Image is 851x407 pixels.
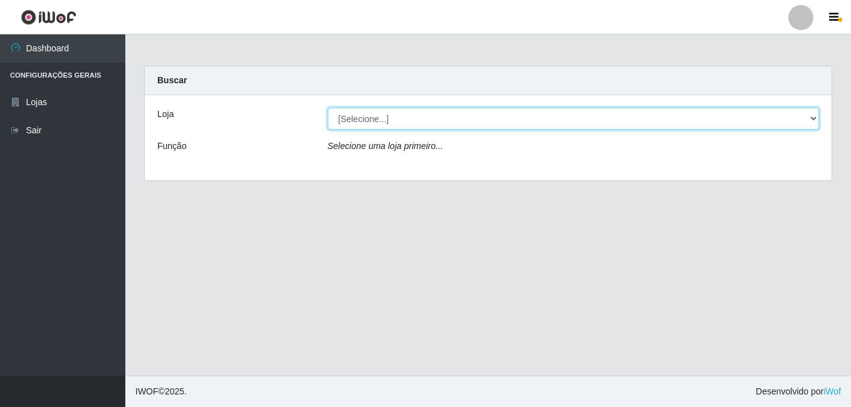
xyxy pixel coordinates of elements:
[823,386,841,396] a: iWof
[157,75,187,85] strong: Buscar
[157,140,187,153] label: Função
[135,386,159,396] span: IWOF
[756,385,841,398] span: Desenvolvido por
[135,385,187,398] span: © 2025 .
[328,141,443,151] i: Selecione uma loja primeiro...
[21,9,76,25] img: CoreUI Logo
[157,108,174,121] label: Loja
